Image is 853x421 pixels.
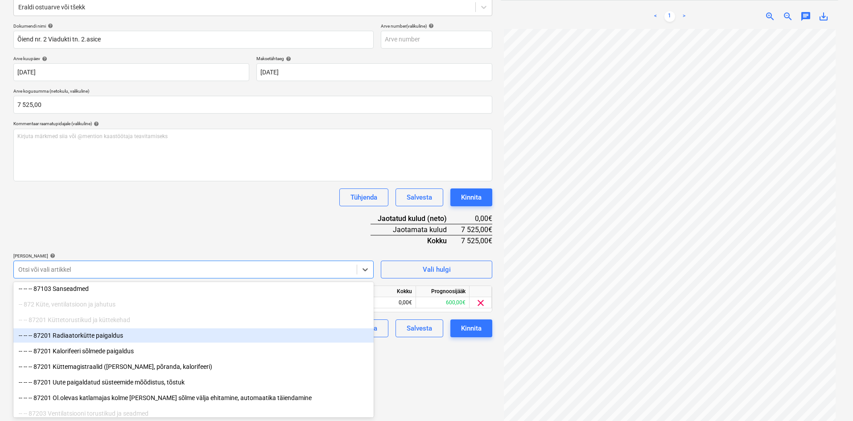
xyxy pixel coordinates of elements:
[407,192,432,203] div: Salvesta
[13,282,374,296] div: -- -- -- 87103 Sanseadmed
[92,121,99,127] span: help
[13,96,492,114] input: Arve kogusumma (netokulu, valikuline)
[13,406,374,421] div: -- -- 87203 Ventilatsiooni torustikud ja seadmed
[13,344,374,358] div: -- -- -- 87201 Kalorifeeri sõlmede paigaldus
[13,88,492,96] p: Arve kogusumma (netokulu, valikuline)
[13,391,374,405] div: -- -- -- 87201 Ol.olevas katlamajas kolme [PERSON_NAME] sõlme välja ehitamine, automaatika täiend...
[450,188,492,206] button: Kinnita
[13,313,374,327] div: -- -- 87201 Küttetorustikud ja küttekehad
[13,360,374,374] div: -- -- -- 87201 Küttemagistraalid ([PERSON_NAME], põranda, kalorifeeri)
[13,253,374,259] div: [PERSON_NAME]
[416,297,470,308] div: 600,00€
[381,31,492,49] input: Arve number
[450,319,492,337] button: Kinnita
[48,253,55,258] span: help
[13,31,374,49] input: Dokumendi nimi
[461,192,482,203] div: Kinnita
[396,319,443,337] button: Salvesta
[371,224,461,235] div: Jaotamata kulud
[13,56,249,61] div: Arve kuupäev
[13,391,374,405] div: -- -- -- 87201 Ol.olevas katlamajas kolme lisa sõlme välja ehitamine, automaatika täiendamine
[284,56,291,61] span: help
[371,213,461,224] div: Jaotatud kulud (neto)
[13,63,249,81] input: Arve kuupäeva pole määratud.
[423,264,451,275] div: Vali hulgi
[396,188,443,206] button: Salvesta
[13,328,374,343] div: -- -- -- 87201 Radiaatorkütte paigaldus
[461,235,492,246] div: 7 525,00€
[13,375,374,389] div: -- -- -- 87201 Uute paigaldatud süsteemide mõõdistus, tõstuk
[256,63,492,81] input: Tähtaega pole määratud
[339,188,388,206] button: Tühjenda
[363,297,416,308] div: 0,00€
[350,192,377,203] div: Tühjenda
[371,235,461,246] div: Kokku
[461,323,482,334] div: Kinnita
[363,286,416,297] div: Kokku
[407,323,432,334] div: Salvesta
[461,224,492,235] div: 7 525,00€
[461,213,492,224] div: 0,00€
[13,121,492,127] div: Kommentaar raamatupidajale (valikuline)
[13,23,374,29] div: Dokumendi nimi
[427,23,434,29] span: help
[808,378,853,421] iframe: Chat Widget
[46,23,53,29] span: help
[40,56,47,61] span: help
[13,360,374,374] div: -- -- -- 87201 Küttemagistraalid (radika, põranda, kalorifeeri)
[416,286,470,297] div: Prognoosijääk
[808,378,853,421] div: Vestlusvidin
[475,298,486,308] span: clear
[13,297,374,311] div: -- 872 Küte, ventilatsioon ja jahutus
[381,23,492,29] div: Arve number (valikuline)
[256,56,492,61] div: Maksetähtaeg
[381,261,492,278] button: Vali hulgi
